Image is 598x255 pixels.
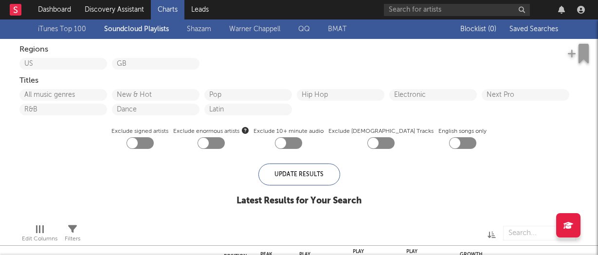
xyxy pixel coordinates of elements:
[117,106,195,113] button: Dance
[488,26,496,33] span: ( 0 )
[503,226,576,240] input: Search...
[394,91,472,98] button: Electronic
[24,106,102,113] button: R&B
[242,126,249,135] button: Exclude enormous artists
[22,221,57,249] div: Edit Columns
[38,23,86,35] a: iTunes Top 100
[258,164,340,185] div: Update Results
[509,26,560,33] span: Saved Searches
[111,126,168,137] label: Exclude signed artists
[24,91,102,98] button: All music genres
[209,91,287,98] button: Pop
[19,44,579,55] div: Regions
[187,23,211,35] a: Shazam
[117,91,195,98] button: New & Hot
[254,126,324,137] label: Exclude 10+ minute audio
[65,221,80,249] div: Filters
[22,233,57,245] div: Edit Columns
[328,126,434,137] label: Exclude [DEMOGRAPHIC_DATA] Tracks
[328,23,346,35] a: BMAT
[209,106,287,113] button: Latin
[229,23,280,35] a: Warner Chappell
[65,233,80,245] div: Filters
[460,26,496,33] span: Blocklist
[384,4,530,16] input: Search for artists
[173,126,249,137] span: Exclude enormous artists
[24,60,102,67] button: US
[117,60,195,67] button: GB
[19,75,579,87] div: Titles
[298,23,310,35] a: QQ
[487,91,564,98] button: Next Pro
[438,126,487,137] label: English songs only
[236,195,362,207] div: Latest Results for Your Search
[507,25,560,33] button: Saved Searches
[302,91,380,98] button: Hip Hop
